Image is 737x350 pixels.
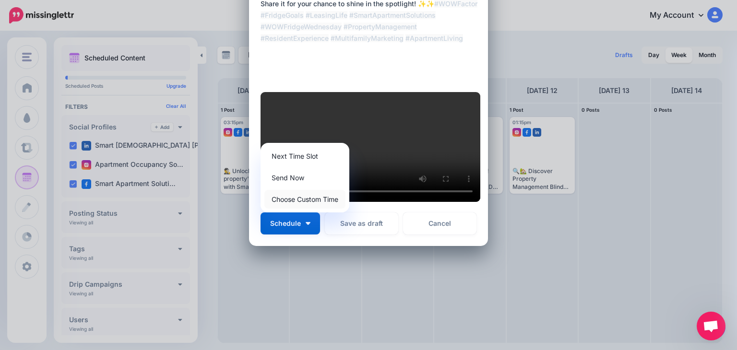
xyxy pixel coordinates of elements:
button: Save as draft [325,212,398,234]
a: Next Time Slot [264,147,345,165]
img: arrow-down-white.png [306,222,310,225]
button: Schedule [261,212,320,234]
a: Send Now [264,168,345,187]
a: Choose Custom Time [264,190,345,209]
div: Schedule [261,143,349,212]
a: Cancel [403,212,476,234]
span: Schedule [270,220,301,227]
